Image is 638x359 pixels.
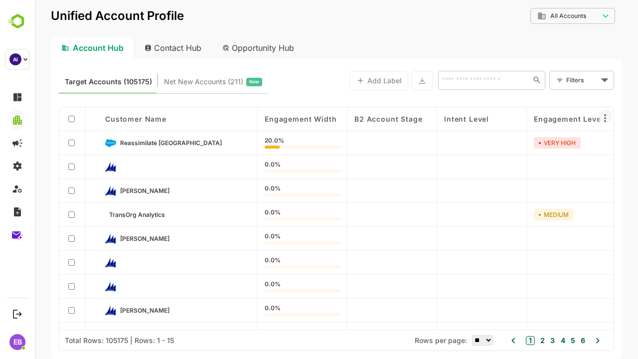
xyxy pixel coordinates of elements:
[30,75,117,88] span: Known accounts you’ve identified to target - imported from CRM, Offline upload, or promoted from ...
[129,75,208,88] span: Net New Accounts ( 211 )
[499,137,546,149] div: VERY HIGH
[543,335,550,346] button: 6
[230,305,305,316] div: 0.0%
[102,37,175,59] div: Contact Hub
[214,75,224,88] span: New
[230,233,305,244] div: 0.0%
[319,115,387,123] span: B2 Account Stage
[16,10,149,22] p: Unified Account Profile
[230,281,305,292] div: 0.0%
[9,53,21,65] div: AI
[9,334,25,350] div: EB
[129,75,227,88] div: Newly surfaced ICP-fit accounts from Intent, Website, LinkedIn, and other engagement signals.
[380,336,432,345] span: Rows per page:
[230,115,302,123] span: Engagement Width
[74,211,130,218] span: TransOrg Analytics
[513,335,520,346] button: 3
[85,139,187,147] span: Reassimilate Argentina
[230,138,305,149] div: 20.0%
[230,185,305,196] div: 0.0%
[377,71,398,90] button: Export the selected data as CSV
[409,115,454,123] span: Intent Level
[230,209,305,220] div: 0.0%
[230,257,305,268] div: 0.0%
[530,70,579,91] div: Filters
[533,335,540,346] button: 5
[230,329,305,340] div: 0.0%
[85,187,135,194] span: Conner-Nguyen
[70,115,132,123] span: Customer Name
[16,37,98,59] div: Account Hub
[502,11,564,20] div: All Accounts
[85,235,135,242] span: Armstrong-Cabrera
[499,115,568,123] span: Engagement Level
[10,307,24,321] button: Logout
[499,209,539,220] div: MEDIUM
[503,335,510,346] button: 2
[30,336,139,345] div: Total Rows: 105175 | Rows: 1 - 15
[495,6,580,26] div: All Accounts
[179,37,268,59] div: Opportunity Hub
[515,12,551,19] span: All Accounts
[523,335,530,346] button: 4
[315,71,373,90] button: Add Label
[5,12,30,31] img: BambooboxLogoMark.f1c84d78b4c51b1a7b5f700c9845e183.svg
[491,336,500,345] button: 1
[230,162,305,173] div: 0.0%
[531,75,563,85] div: Filters
[85,307,135,314] span: Hawkins-Crosby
